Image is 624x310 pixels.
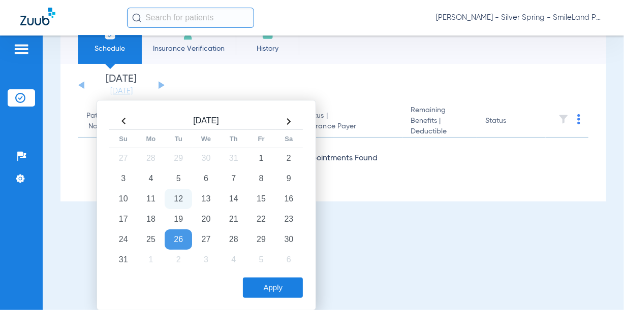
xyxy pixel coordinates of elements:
[13,43,29,55] img: hamburger-icon
[411,126,469,137] span: Deductible
[558,114,569,124] img: filter.svg
[303,121,394,132] span: Insurance Payer
[127,8,254,28] input: Search for patients
[477,105,546,138] th: Status
[295,105,402,138] th: Status |
[91,86,152,96] a: [DATE]
[86,111,110,132] div: Patient Name
[573,261,624,310] iframe: Chat Widget
[436,13,604,23] span: [PERSON_NAME] - Silver Spring - SmileLand PD
[577,114,580,124] img: group-dot-blue.svg
[20,8,55,25] img: Zuub Logo
[86,111,119,132] div: Patient Name
[91,74,152,96] li: [DATE]
[86,44,134,54] span: Schedule
[149,44,228,54] span: Insurance Verification
[78,152,588,165] div: No Appointments Found
[243,278,303,298] button: Apply
[402,105,477,138] th: Remaining Benefits |
[243,44,292,54] span: History
[132,13,141,22] img: Search Icon
[137,113,275,130] th: [DATE]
